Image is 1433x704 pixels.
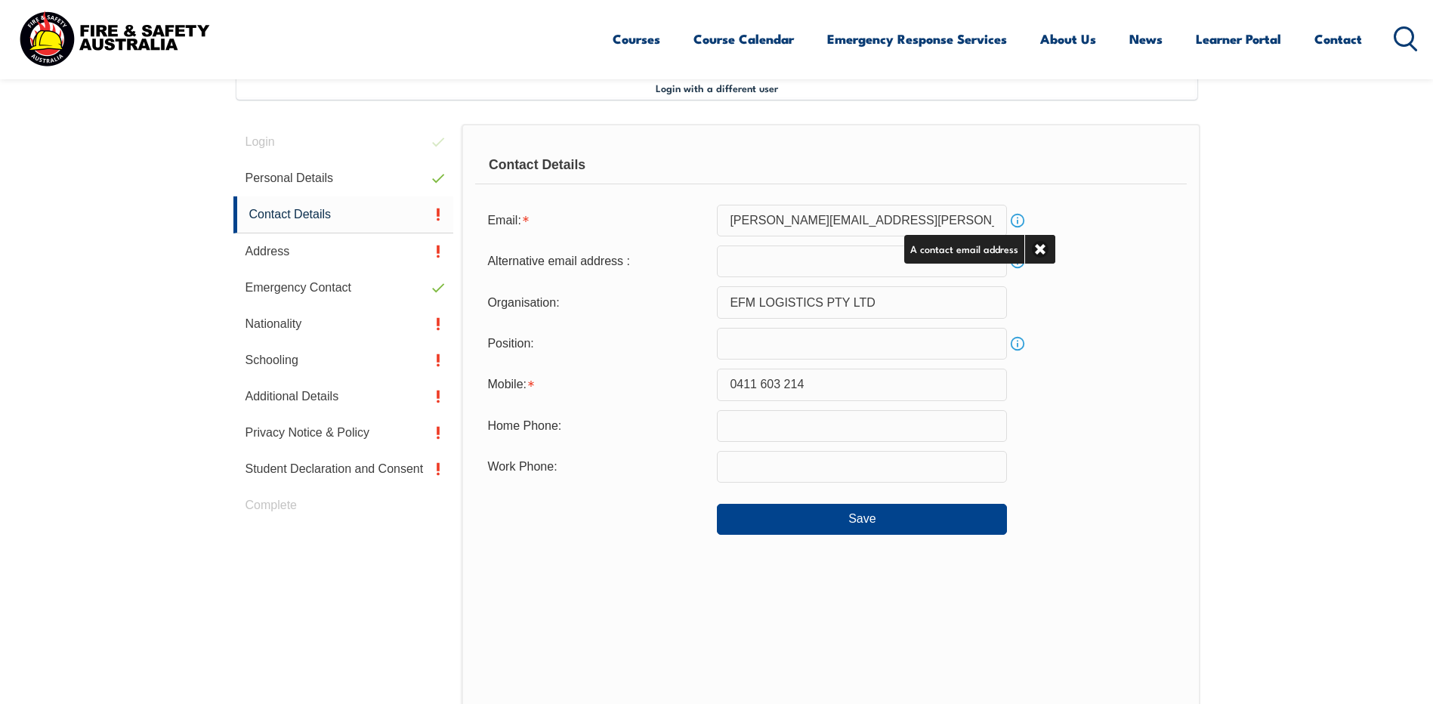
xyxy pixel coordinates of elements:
div: Mobile is required. [475,370,717,399]
a: Personal Details [233,160,454,196]
a: Info [1007,210,1028,231]
input: Phone numbers must be numeric, 10 characters and contain no spaces. [717,410,1007,442]
div: Contact Details [475,147,1186,184]
a: Address [233,233,454,270]
button: Save [717,504,1007,534]
a: About Us [1040,19,1096,59]
a: Additional Details [233,378,454,415]
a: Nationality [233,306,454,342]
div: Position: [475,329,717,358]
a: News [1129,19,1163,59]
a: Schooling [233,342,454,378]
div: Email is required. [475,206,717,235]
input: Phone numbers must be numeric, 10 characters and contain no spaces. [717,451,1007,483]
a: Info [1007,333,1028,354]
a: Contact [1314,19,1362,59]
div: Home Phone: [475,412,717,440]
a: Emergency Response Services [827,19,1007,59]
div: Work Phone: [475,452,717,481]
a: Student Declaration and Consent [233,451,454,487]
a: Emergency Contact [233,270,454,306]
input: Mobile numbers must be numeric, 10 characters and contain no spaces. [717,369,1007,400]
a: Privacy Notice & Policy [233,415,454,451]
a: Close [1024,235,1055,264]
a: Info [1007,251,1028,272]
a: Course Calendar [693,19,794,59]
a: Learner Portal [1196,19,1281,59]
a: Contact Details [233,196,454,233]
a: Courses [613,19,660,59]
div: Alternative email address : [475,247,717,276]
span: Login with a different user [656,82,778,94]
div: Organisation: [475,288,717,316]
